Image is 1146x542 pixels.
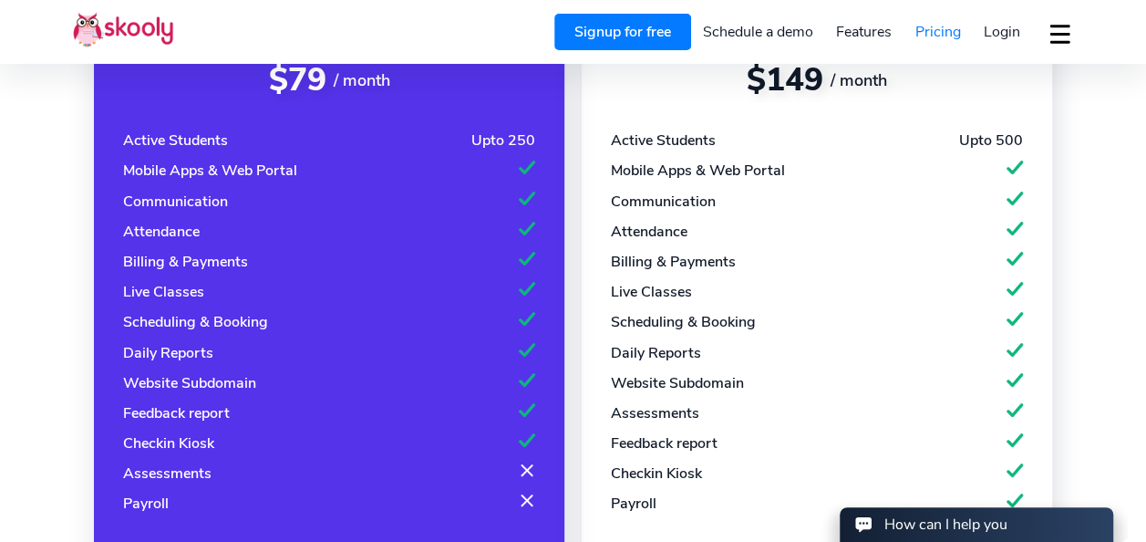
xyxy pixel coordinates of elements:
a: Schedule a demo [691,17,825,47]
a: Signup for free [554,14,691,50]
div: Communication [611,192,716,212]
span: $79 [269,58,326,101]
div: Upto 500 [959,130,1023,151]
div: Payroll [123,494,169,514]
div: Mobile Apps & Web Portal [123,161,297,181]
div: Live Classes [123,282,204,302]
img: Skooly [73,12,173,47]
div: Assessments [611,403,699,423]
div: Active Students [123,130,228,151]
div: Billing & Payments [123,252,248,272]
div: Checkin Kiosk [123,433,214,453]
div: Website Subdomain [123,373,256,393]
div: Active Students [611,130,716,151]
a: Login [972,17,1032,47]
span: $149 [747,58,823,101]
div: Attendance [611,222,687,242]
div: Scheduling & Booking [123,312,268,332]
div: Feedback report [123,403,230,423]
div: Billing & Payments [611,252,736,272]
div: Daily Reports [611,343,701,363]
div: Upto 250 [471,130,535,151]
button: dropdown menu [1047,13,1073,55]
span: Pricing [915,22,961,42]
span: Login [984,22,1020,42]
div: Scheduling & Booking [611,312,756,332]
div: Assessments [123,464,212,484]
span: / month [831,69,887,91]
div: Daily Reports [123,343,213,363]
a: Features [824,17,903,47]
a: Pricing [903,17,973,47]
div: Attendance [123,222,200,242]
div: Website Subdomain [611,373,744,393]
span: / month [334,69,390,91]
div: Mobile Apps & Web Portal [611,161,785,181]
div: Live Classes [611,282,692,302]
div: Communication [123,192,228,212]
